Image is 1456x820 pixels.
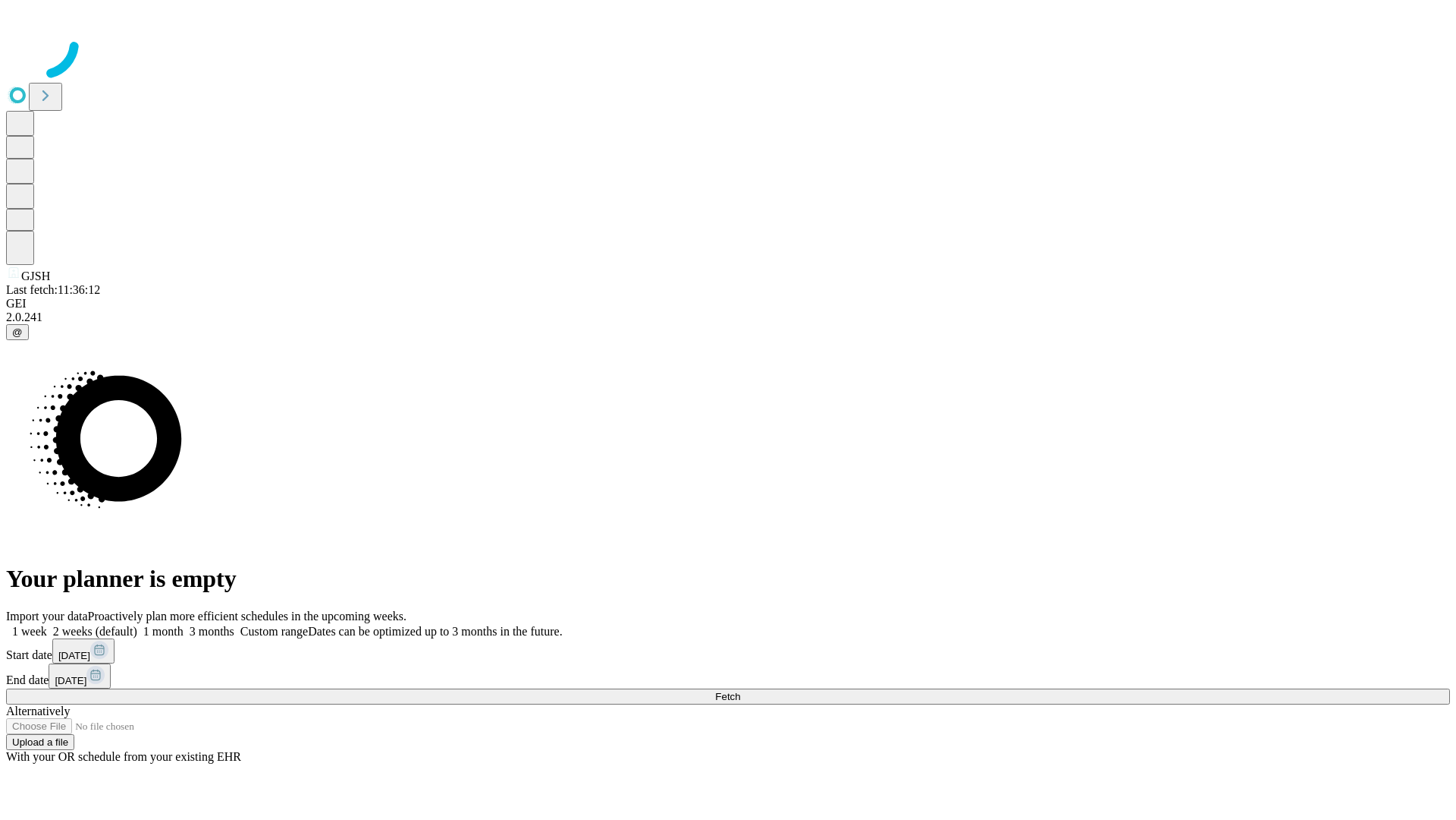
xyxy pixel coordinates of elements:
[6,565,1450,593] h1: Your planner is empty
[6,283,100,296] span: Last fetch: 11:36:12
[6,311,1450,324] div: 2.0.241
[52,639,115,664] button: [DATE]
[143,625,184,638] span: 1 month
[55,675,86,686] span: [DATE]
[190,625,234,638] span: 3 months
[53,625,137,638] span: 2 weeks (default)
[6,639,1450,664] div: Start date
[308,625,562,638] span: Dates can be optimized up to 3 months in the future.
[12,326,23,338] span: @
[21,270,50,282] span: GJSH
[715,691,740,702] span: Fetch
[88,610,406,623] span: Proactively plan more efficient schedules in the upcoming weeks.
[240,625,308,638] span: Custom range
[6,610,88,623] span: Import your data
[6,750,241,763] span: With your OR schedule from your existing EHR
[6,297,1450,311] div: GEI
[49,664,111,689] button: [DATE]
[6,324,29,340] button: @
[12,625,47,638] span: 1 week
[6,734,74,750] button: Upload a file
[58,650,90,661] span: [DATE]
[6,664,1450,689] div: End date
[6,705,70,717] span: Alternatively
[6,689,1450,705] button: Fetch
